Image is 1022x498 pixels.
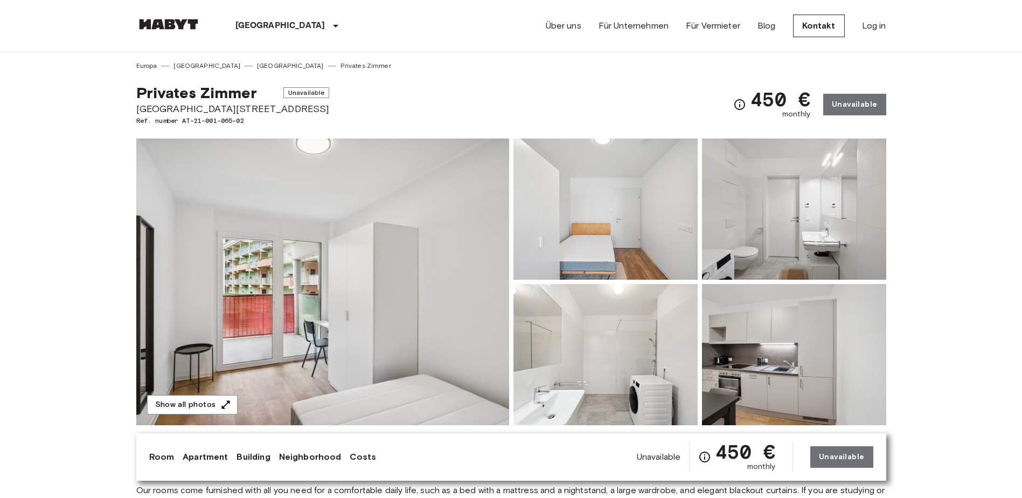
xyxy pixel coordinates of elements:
[686,19,740,32] a: Für Vermieter
[513,284,698,425] img: Picture of unit AT-21-001-065-02
[136,19,201,30] img: Habyt
[546,19,581,32] a: Über uns
[599,19,669,32] a: Für Unternehmen
[136,102,330,116] span: [GEOGRAPHIC_DATA][STREET_ADDRESS]
[715,442,775,461] span: 450 €
[702,139,886,280] img: Picture of unit AT-21-001-065-02
[733,98,746,111] svg: Check cost overview for full price breakdown. Please note that discounts apply to new joiners onl...
[173,61,240,71] a: [GEOGRAPHIC_DATA]
[136,116,330,126] span: Ref. number AT-21-001-065-02
[750,89,810,109] span: 450 €
[698,451,711,464] svg: Check cost overview for full price breakdown. Please note that discounts apply to new joiners onl...
[747,461,775,472] span: monthly
[237,451,270,464] a: Building
[149,451,175,464] a: Room
[702,284,886,425] img: Picture of unit AT-21-001-065-02
[283,87,330,98] span: Unavailable
[637,451,681,463] span: Unavailable
[235,19,325,32] p: [GEOGRAPHIC_DATA]
[147,395,238,415] button: Show all photos
[782,109,810,120] span: monthly
[136,139,509,425] img: Marketing picture of unit AT-21-001-065-02
[136,84,257,102] span: Privates Zimmer
[279,451,342,464] a: Neighborhood
[257,61,324,71] a: [GEOGRAPHIC_DATA]
[183,451,228,464] a: Apartment
[757,19,776,32] a: Blog
[340,61,391,71] a: Privates Zimmer
[862,19,886,32] a: Log in
[513,139,698,280] img: Picture of unit AT-21-001-065-02
[136,61,157,71] a: Europa
[350,451,376,464] a: Costs
[793,15,845,37] a: Kontakt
